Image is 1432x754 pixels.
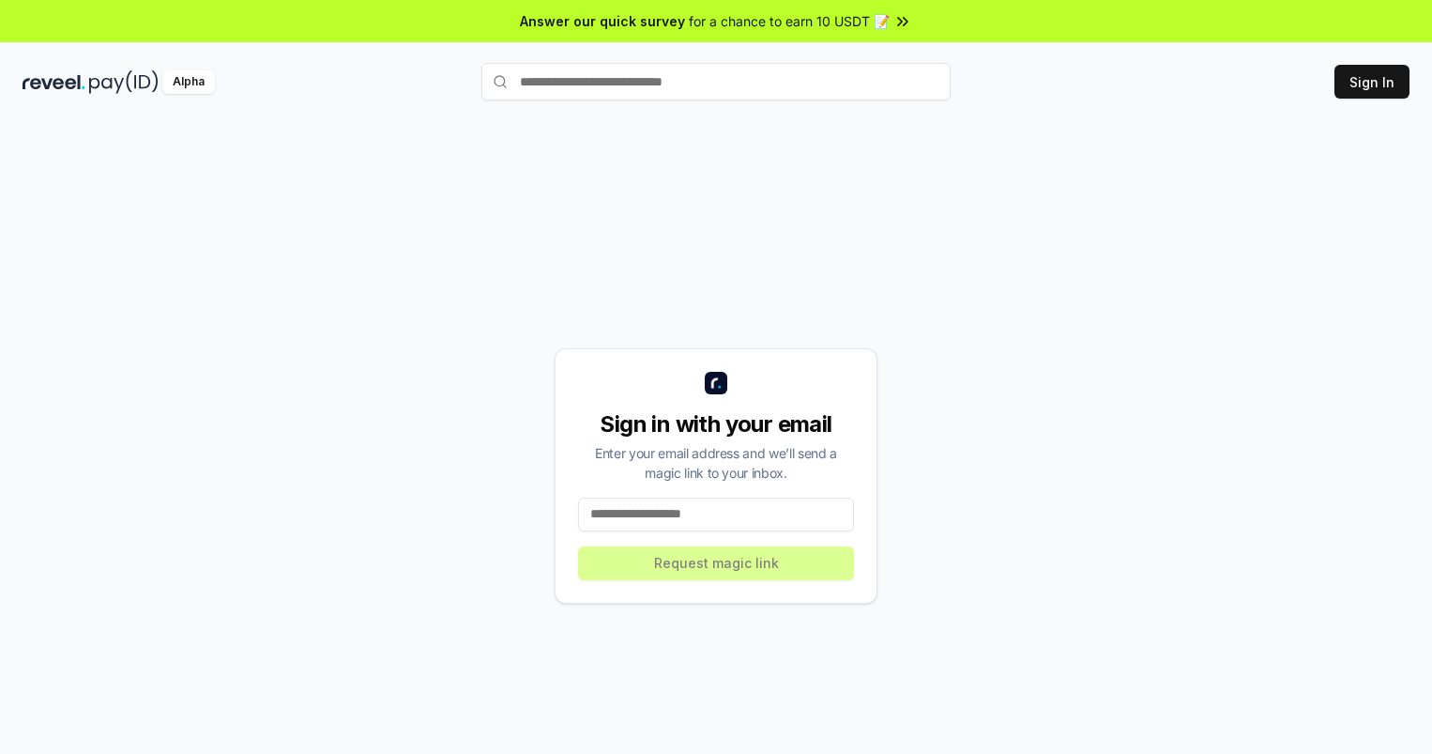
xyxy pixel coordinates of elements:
div: Sign in with your email [578,409,854,439]
span: Answer our quick survey [520,11,685,31]
div: Alpha [162,70,215,94]
button: Sign In [1334,65,1409,99]
img: pay_id [89,70,159,94]
span: for a chance to earn 10 USDT 📝 [689,11,890,31]
img: logo_small [705,372,727,394]
div: Enter your email address and we’ll send a magic link to your inbox. [578,443,854,483]
img: reveel_dark [23,70,85,94]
